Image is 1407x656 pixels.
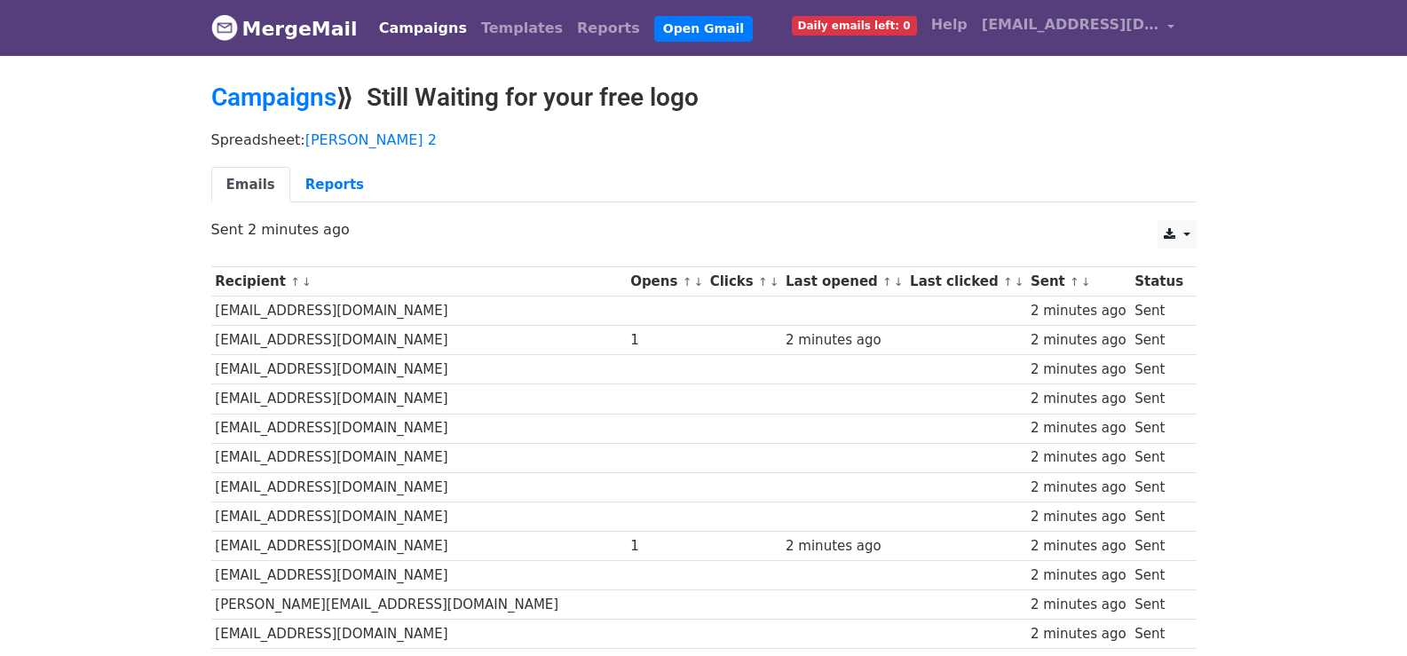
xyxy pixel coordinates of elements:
[1031,507,1126,527] div: 2 minutes ago
[630,536,701,557] div: 1
[982,14,1159,36] span: [EMAIL_ADDRESS][DOMAIN_NAME]
[683,275,692,288] a: ↑
[1130,590,1187,620] td: Sent
[1130,267,1187,296] th: Status
[1003,275,1013,288] a: ↑
[1130,561,1187,590] td: Sent
[1130,326,1187,355] td: Sent
[1031,389,1126,409] div: 2 minutes ago
[1070,275,1079,288] a: ↑
[1026,267,1130,296] th: Sent
[570,11,647,46] a: Reports
[758,275,768,288] a: ↑
[1031,447,1126,468] div: 2 minutes ago
[211,267,627,296] th: Recipient
[1130,502,1187,531] td: Sent
[1130,296,1187,326] td: Sent
[290,275,300,288] a: ↑
[1031,418,1126,439] div: 2 minutes ago
[211,167,290,203] a: Emails
[211,502,627,531] td: [EMAIL_ADDRESS][DOMAIN_NAME]
[1031,565,1126,586] div: 2 minutes ago
[211,14,238,41] img: MergeMail logo
[905,267,1026,296] th: Last clicked
[792,16,917,36] span: Daily emails left: 0
[786,536,901,557] div: 2 minutes ago
[1031,624,1126,644] div: 2 minutes ago
[211,83,336,112] a: Campaigns
[211,355,627,384] td: [EMAIL_ADDRESS][DOMAIN_NAME]
[211,296,627,326] td: [EMAIL_ADDRESS][DOMAIN_NAME]
[1031,478,1126,498] div: 2 minutes ago
[1130,355,1187,384] td: Sent
[1130,531,1187,560] td: Sent
[1130,443,1187,472] td: Sent
[211,472,627,502] td: [EMAIL_ADDRESS][DOMAIN_NAME]
[975,7,1182,49] a: [EMAIL_ADDRESS][DOMAIN_NAME]
[1031,330,1126,351] div: 2 minutes ago
[894,275,904,288] a: ↓
[1031,536,1126,557] div: 2 minutes ago
[1130,414,1187,443] td: Sent
[211,531,627,560] td: [EMAIL_ADDRESS][DOMAIN_NAME]
[474,11,570,46] a: Templates
[211,620,627,649] td: [EMAIL_ADDRESS][DOMAIN_NAME]
[785,7,924,43] a: Daily emails left: 0
[1081,275,1091,288] a: ↓
[211,10,358,47] a: MergeMail
[1015,275,1024,288] a: ↓
[1031,595,1126,615] div: 2 minutes ago
[654,16,753,42] a: Open Gmail
[924,7,975,43] a: Help
[211,443,627,472] td: [EMAIL_ADDRESS][DOMAIN_NAME]
[706,267,781,296] th: Clicks
[693,275,703,288] a: ↓
[786,330,901,351] div: 2 minutes ago
[211,83,1197,113] h2: ⟫ Still Waiting for your free logo
[211,590,627,620] td: [PERSON_NAME][EMAIL_ADDRESS][DOMAIN_NAME]
[630,330,701,351] div: 1
[1130,384,1187,414] td: Sent
[211,561,627,590] td: [EMAIL_ADDRESS][DOMAIN_NAME]
[626,267,706,296] th: Opens
[290,167,379,203] a: Reports
[211,220,1197,239] p: Sent 2 minutes ago
[770,275,779,288] a: ↓
[211,384,627,414] td: [EMAIL_ADDRESS][DOMAIN_NAME]
[1031,301,1126,321] div: 2 minutes ago
[1130,472,1187,502] td: Sent
[211,130,1197,149] p: Spreadsheet:
[302,275,312,288] a: ↓
[882,275,892,288] a: ↑
[781,267,905,296] th: Last opened
[1130,620,1187,649] td: Sent
[1031,360,1126,380] div: 2 minutes ago
[372,11,474,46] a: Campaigns
[305,131,437,148] a: [PERSON_NAME] 2
[211,414,627,443] td: [EMAIL_ADDRESS][DOMAIN_NAME]
[211,326,627,355] td: [EMAIL_ADDRESS][DOMAIN_NAME]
